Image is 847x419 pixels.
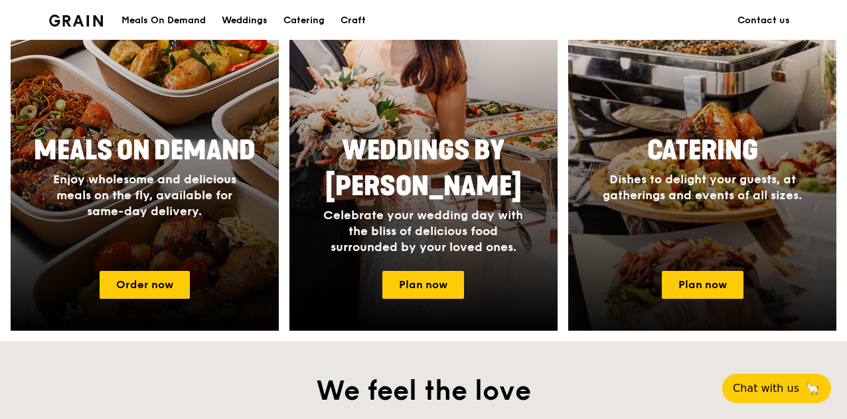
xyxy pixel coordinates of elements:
[283,1,325,41] div: Catering
[121,1,206,41] div: Meals On Demand
[53,172,236,218] span: Enjoy wholesome and delicious meals on the fly, available for same-day delivery.
[323,208,523,254] span: Celebrate your wedding day with the bliss of delicious food surrounded by your loved ones.
[275,1,333,41] a: Catering
[805,380,820,396] span: 🦙
[49,15,103,27] img: Grain
[222,1,268,41] div: Weddings
[214,1,275,41] a: Weddings
[341,1,366,41] div: Craft
[662,271,743,299] a: Plan now
[333,1,374,41] a: Craft
[325,135,522,203] span: Weddings by [PERSON_NAME]
[733,380,799,396] span: Chat with us
[730,1,798,41] a: Contact us
[100,271,190,299] a: Order now
[647,135,758,167] span: Catering
[603,172,802,203] span: Dishes to delight your guests, at gatherings and events of all sizes.
[34,135,256,167] span: Meals On Demand
[382,271,464,299] a: Plan now
[722,374,831,403] button: Chat with us🦙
